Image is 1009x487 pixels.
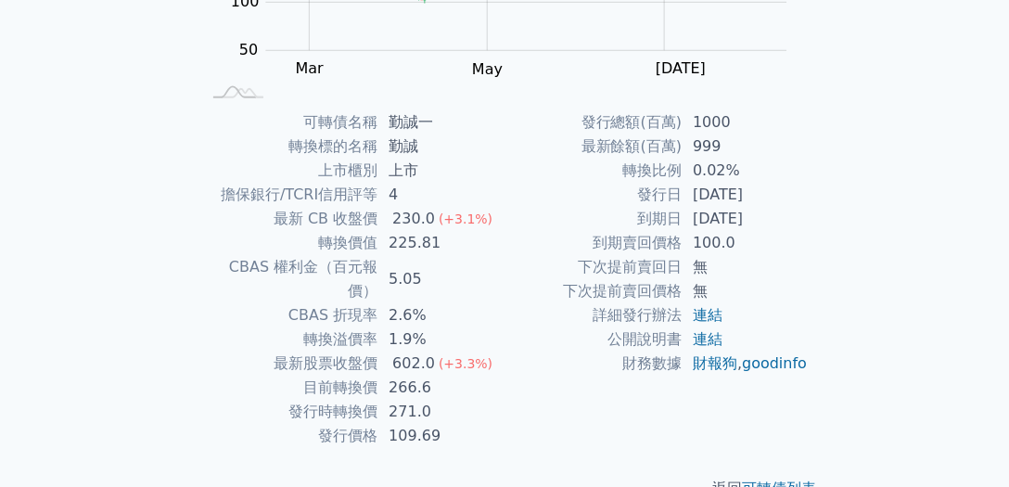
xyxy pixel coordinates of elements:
span: (+3.3%) [439,356,492,371]
a: 財報狗 [693,354,737,372]
td: 公開說明書 [504,327,682,352]
tspan: May [472,60,503,78]
td: 到期賣回價格 [504,231,682,255]
div: 聊天小工具 [916,398,1009,487]
td: 上市櫃別 [200,159,377,183]
td: 轉換比例 [504,159,682,183]
td: 最新 CB 收盤價 [200,207,377,231]
td: 發行時轉換價 [200,400,377,424]
td: 4 [377,183,504,207]
a: 連結 [693,330,722,348]
a: goodinfo [742,354,807,372]
td: 轉換溢價率 [200,327,377,352]
td: 5.05 [377,255,504,303]
td: 目前轉換價 [200,376,377,400]
td: 最新股票收盤價 [200,352,377,376]
div: 230.0 [389,207,439,231]
td: 勤誠一 [377,110,504,135]
td: 擔保銀行/TCRI信用評等 [200,183,377,207]
tspan: 50 [239,42,258,59]
td: 109.69 [377,424,504,448]
td: CBAS 權利金（百元報價） [200,255,377,303]
td: 勤誠 [377,135,504,159]
td: 轉換價值 [200,231,377,255]
iframe: Chat Widget [916,398,1009,487]
td: CBAS 折現率 [200,303,377,327]
td: [DATE] [682,207,809,231]
td: 999 [682,135,809,159]
tspan: Mar [296,60,325,78]
td: 0.02% [682,159,809,183]
td: 下次提前賣回日 [504,255,682,279]
td: 發行價格 [200,424,377,448]
td: [DATE] [682,183,809,207]
td: 到期日 [504,207,682,231]
td: 下次提前賣回價格 [504,279,682,303]
td: 無 [682,255,809,279]
td: 271.0 [377,400,504,424]
td: 詳細發行辦法 [504,303,682,327]
td: 無 [682,279,809,303]
td: 100.0 [682,231,809,255]
td: 1.9% [377,327,504,352]
td: 轉換標的名稱 [200,135,377,159]
div: 602.0 [389,352,439,376]
td: 266.6 [377,376,504,400]
span: (+3.1%) [439,211,492,226]
td: , [682,352,809,376]
td: 上市 [377,159,504,183]
td: 2.6% [377,303,504,327]
td: 發行總額(百萬) [504,110,682,135]
td: 可轉債名稱 [200,110,377,135]
a: 連結 [693,306,722,324]
td: 225.81 [377,231,504,255]
tspan: [DATE] [656,60,706,78]
td: 1000 [682,110,809,135]
td: 最新餘額(百萬) [504,135,682,159]
td: 財務數據 [504,352,682,376]
td: 發行日 [504,183,682,207]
